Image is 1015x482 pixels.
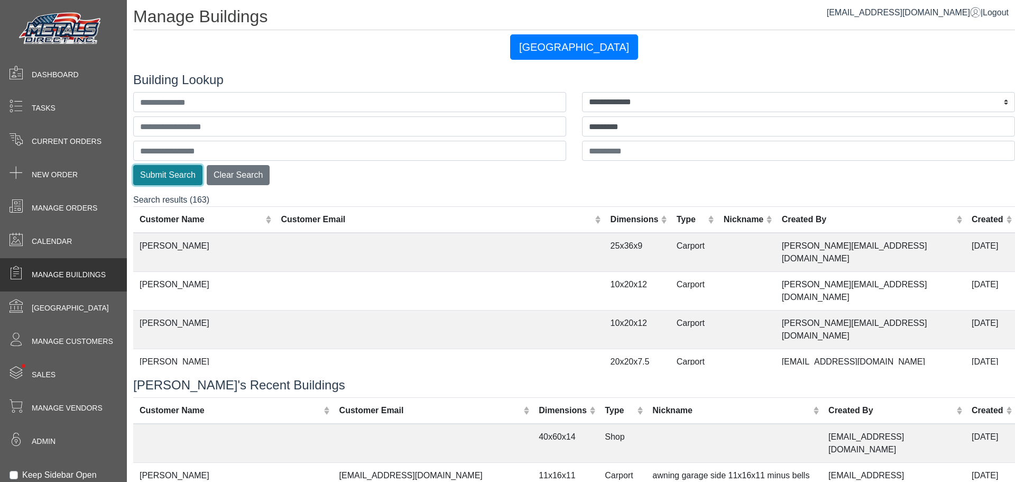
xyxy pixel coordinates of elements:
td: 25x36x9 [604,233,670,272]
td: 10x20x12 [604,272,670,311]
span: Dashboard [32,69,79,80]
button: [GEOGRAPHIC_DATA] [510,34,638,60]
span: Current Orders [32,136,101,147]
span: Calendar [32,236,72,247]
div: Type [677,213,706,226]
h4: Building Lookup [133,72,1015,88]
img: Metals Direct Inc Logo [16,10,106,49]
span: Manage Buildings [32,269,106,280]
div: Customer Email [281,213,592,226]
div: Customer Name [140,404,321,417]
div: Customer Email [339,404,521,417]
span: New Order [32,169,78,180]
td: Shop [598,424,646,463]
span: Logout [983,8,1009,17]
div: Nickname [724,213,764,226]
td: [PERSON_NAME] [133,311,274,349]
td: [EMAIL_ADDRESS][DOMAIN_NAME] [776,349,965,375]
div: Dimensions [611,213,659,226]
h4: [PERSON_NAME]'s Recent Buildings [133,378,1015,393]
td: [PERSON_NAME][EMAIL_ADDRESS][DOMAIN_NAME] [776,272,965,311]
div: Dimensions [539,404,587,417]
td: [DATE] [965,349,1015,375]
div: Created [972,213,1003,226]
td: 10x20x12 [604,311,670,349]
span: Manage Vendors [32,403,103,414]
td: [PERSON_NAME] [133,349,274,375]
span: Admin [32,436,56,447]
td: Carport [670,272,717,311]
span: Manage Customers [32,336,113,347]
span: [GEOGRAPHIC_DATA] [32,303,109,314]
div: Type [605,404,634,417]
span: Sales [32,369,56,380]
a: [EMAIL_ADDRESS][DOMAIN_NAME] [827,8,981,17]
button: Clear Search [207,165,270,185]
label: Keep Sidebar Open [22,469,97,481]
span: Manage Orders [32,203,97,214]
td: [DATE] [965,272,1015,311]
td: [PERSON_NAME][EMAIL_ADDRESS][DOMAIN_NAME] [776,233,965,272]
div: Customer Name [140,213,263,226]
a: [GEOGRAPHIC_DATA] [510,42,638,51]
td: [PERSON_NAME] [133,233,274,272]
span: Tasks [32,103,56,114]
span: • [10,349,37,383]
div: Search results (163) [133,194,1015,365]
div: Created [972,404,1003,417]
div: Created By [828,404,954,417]
div: | [827,6,1009,19]
td: 20x20x7.5 [604,349,670,375]
div: Created By [782,213,954,226]
button: Submit Search [133,165,202,185]
div: Nickname [652,404,810,417]
td: [PERSON_NAME] [133,272,274,311]
td: [DATE] [965,233,1015,272]
td: 40x60x14 [532,424,598,463]
td: Carport [670,233,717,272]
td: Carport [670,349,717,375]
td: Carport [670,311,717,349]
td: [DATE] [965,311,1015,349]
h1: Manage Buildings [133,6,1015,30]
td: [PERSON_NAME][EMAIL_ADDRESS][DOMAIN_NAME] [776,311,965,349]
td: [EMAIL_ADDRESS][DOMAIN_NAME] [822,424,965,463]
td: [DATE] [965,424,1015,463]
